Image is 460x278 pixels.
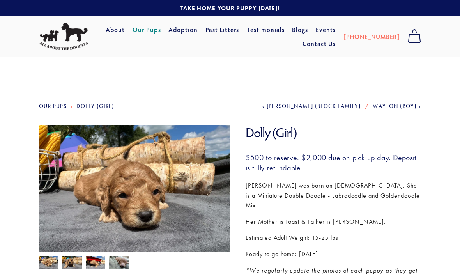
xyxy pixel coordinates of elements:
[246,125,421,141] h1: Dolly (Girl)
[404,27,425,46] a: One item in cart
[262,103,361,110] a: [PERSON_NAME] (Block Family)
[205,25,239,34] a: Past Litters
[247,23,285,37] a: Testimonials
[246,152,421,173] h3: $500 to reserve. $2,000 due on pick up day. Deposit is fully refundable.
[109,255,129,270] img: Dolly 1.jpg
[39,255,58,270] img: Dolly 3.jpg
[408,34,421,44] span: 1
[86,256,105,271] img: Dolly 4.jpg
[39,103,67,110] a: Our Pups
[106,23,125,37] a: About
[76,103,114,110] a: Dolly (Girl)
[373,103,417,110] span: Waylon (Boy)
[246,249,421,259] p: Ready to go home: [DATE]
[246,233,421,243] p: Estimated Adult Weight: 15-25 lbs
[246,217,421,227] p: Her Mother is Toast & Father is [PERSON_NAME].
[267,103,361,110] span: [PERSON_NAME] (Block Family)
[343,30,400,44] a: [PHONE_NUMBER]
[303,37,336,51] a: Contact Us
[62,256,82,271] img: Dolly 2.jpg
[133,23,161,37] a: Our Pups
[373,103,421,110] a: Waylon (Boy)
[246,181,421,211] p: [PERSON_NAME] was born on [DEMOGRAPHIC_DATA]. She is a Miniature Double Doodle - Labradoodle and ...
[292,23,308,37] a: Blogs
[316,23,336,37] a: Events
[168,23,198,37] a: Adoption
[39,23,88,50] img: All About The Doodles
[39,117,230,260] img: Dolly 3.jpg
